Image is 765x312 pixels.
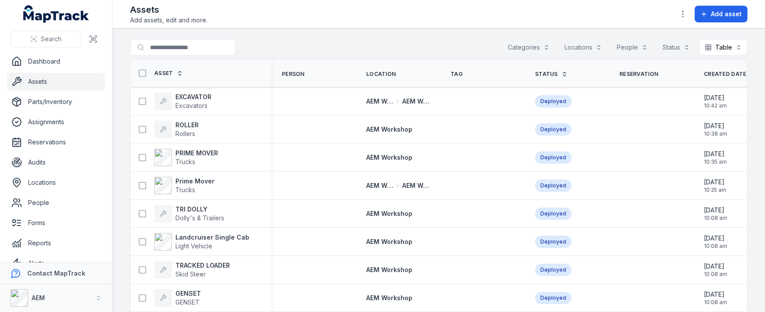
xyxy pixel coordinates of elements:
[175,130,195,137] span: Rollers
[704,178,726,186] span: [DATE]
[175,102,208,109] span: Excavators
[366,265,412,274] a: AEM Workshop
[711,10,742,18] span: Add asset
[175,289,201,298] strong: GENSET
[7,93,105,111] a: Parts/Inventory
[704,150,727,165] time: 07/10/2025, 10:35:47 am
[704,299,727,306] span: 10:08 am
[366,97,393,106] span: AEM Workshop
[175,186,195,194] span: Trucks
[7,174,105,191] a: Locations
[704,71,747,78] span: Created Date
[535,292,572,304] div: Deployed
[535,71,568,78] a: Status
[366,210,412,217] span: AEM Workshop
[535,264,572,276] div: Deployed
[704,290,727,299] span: [DATE]
[704,71,756,78] a: Created Date
[175,93,211,101] strong: EXCAVATOR
[7,73,105,90] a: Assets
[175,242,212,250] span: Light Vehicle
[451,71,463,78] span: Tag
[366,125,412,134] a: AEM Workshop
[154,93,211,110] a: EXCAVATORExcavators
[7,194,105,212] a: People
[535,123,572,136] div: Deployed
[175,261,230,270] strong: TRACKED LOADER
[175,177,215,186] strong: Prime Mover
[704,234,727,243] span: [DATE]
[535,95,572,108] div: Deployed
[704,186,726,194] span: 10:25 am
[154,70,183,77] a: Asset
[154,121,199,138] a: ROLLERRollers
[23,5,89,23] a: MapTrack
[154,233,249,251] a: Landcruiser Single CabLight Vehicle
[535,236,572,248] div: Deployed
[699,39,747,56] button: Table
[154,261,230,279] a: TRACKED LOADERSkid Steer
[366,266,412,273] span: AEM Workshop
[366,181,430,190] a: AEM WorkshopAEM Workshop
[175,158,195,165] span: Trucks
[695,6,747,22] button: Add asset
[366,181,393,190] span: AEM Workshop
[11,31,81,47] button: Search
[657,39,696,56] button: Status
[704,215,727,222] span: 10:08 am
[704,262,727,271] span: [DATE]
[7,255,105,272] a: Alerts
[175,270,206,278] span: Skid Steer
[366,153,412,162] a: AEM Workshop
[282,71,305,78] span: Person
[704,206,727,222] time: 20/08/2025, 10:08:45 am
[130,16,208,25] span: Add assets, edit and more.
[7,154,105,171] a: Audits
[619,71,658,78] span: Reservation
[175,233,249,242] strong: Landcruiser Single Cab
[402,181,430,190] span: AEM Workshop
[402,97,430,106] span: AEM Workshop
[154,149,218,166] a: PRIME MOVERTrucks
[154,289,201,307] a: GENSETGENSET
[704,243,727,250] span: 10:08 am
[130,4,208,16] h2: Assets
[175,214,224,222] span: Dolly's & Trailers
[7,133,105,151] a: Reservations
[154,205,224,222] a: TRI DOLLYDolly's & Trailers
[704,158,727,165] span: 10:35 am
[175,298,200,306] span: GENSET
[7,53,105,70] a: Dashboard
[704,178,726,194] time: 07/10/2025, 10:25:57 am
[7,234,105,252] a: Reports
[154,70,173,77] span: Asset
[7,214,105,232] a: Forms
[704,93,727,109] time: 07/10/2025, 10:42:20 am
[366,97,430,106] a: AEM WorkshopAEM Workshop
[535,208,572,220] div: Deployed
[175,149,218,158] strong: PRIME MOVER
[535,179,572,192] div: Deployed
[366,154,412,161] span: AEM Workshop
[175,121,199,129] strong: ROLLER
[154,177,215,194] a: Prime MoverTrucks
[704,102,727,109] span: 10:42 am
[704,130,727,137] span: 10:38 am
[366,294,412,301] span: AEM Workshop
[32,294,45,301] strong: AEM
[366,126,412,133] span: AEM Workshop
[704,234,727,250] time: 20/08/2025, 10:08:45 am
[175,205,224,214] strong: TRI DOLLY
[704,262,727,278] time: 20/08/2025, 10:08:45 am
[704,206,727,215] span: [DATE]
[704,122,727,137] time: 07/10/2025, 10:38:49 am
[366,294,412,302] a: AEM Workshop
[704,150,727,158] span: [DATE]
[535,151,572,164] div: Deployed
[704,93,727,102] span: [DATE]
[611,39,653,56] button: People
[41,35,62,43] span: Search
[366,71,396,78] span: Location
[7,113,105,131] a: Assignments
[535,71,558,78] span: Status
